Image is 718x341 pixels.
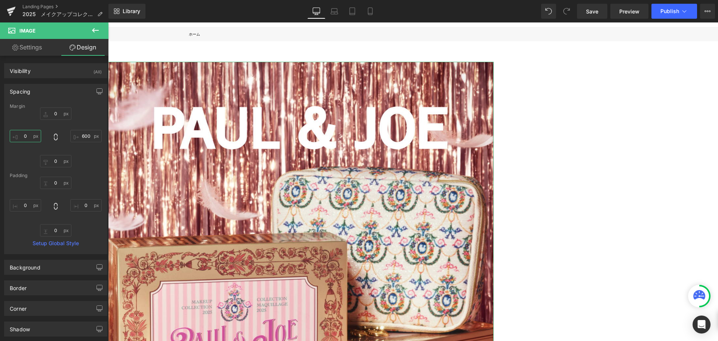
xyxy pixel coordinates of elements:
[108,4,145,19] a: New Library
[693,316,711,334] div: Open Intercom Messenger
[541,4,556,19] button: Undo
[619,7,639,15] span: Preview
[10,322,30,332] div: Shadow
[70,130,102,142] input: 0
[70,199,102,211] input: 0
[325,4,343,19] a: Laptop
[10,173,102,178] div: Padding
[40,155,71,167] input: 0
[559,4,574,19] button: Redo
[307,4,325,19] a: Desktop
[610,4,648,19] a: Preview
[19,28,36,34] span: Image
[651,4,697,19] button: Publish
[40,224,71,237] input: 0
[10,84,30,95] div: Spacing
[10,260,40,271] div: Background
[56,39,110,56] a: Design
[700,4,715,19] button: More
[586,7,598,15] span: Save
[10,199,41,211] input: 0
[10,240,102,246] a: Setup Global Style
[10,301,27,312] div: Corner
[10,104,102,109] div: Margin
[40,177,71,189] input: 0
[343,4,361,19] a: Tablet
[22,11,94,17] span: 2025 メイクアップコレクション
[123,8,140,15] span: Library
[660,8,679,14] span: Publish
[10,281,27,291] div: Border
[81,10,92,14] a: ホーム
[361,4,379,19] a: Mobile
[93,64,102,76] div: (All)
[10,64,31,74] div: Visibility
[40,107,71,120] input: 0
[10,130,41,142] input: 0
[22,4,108,10] a: Landing Pages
